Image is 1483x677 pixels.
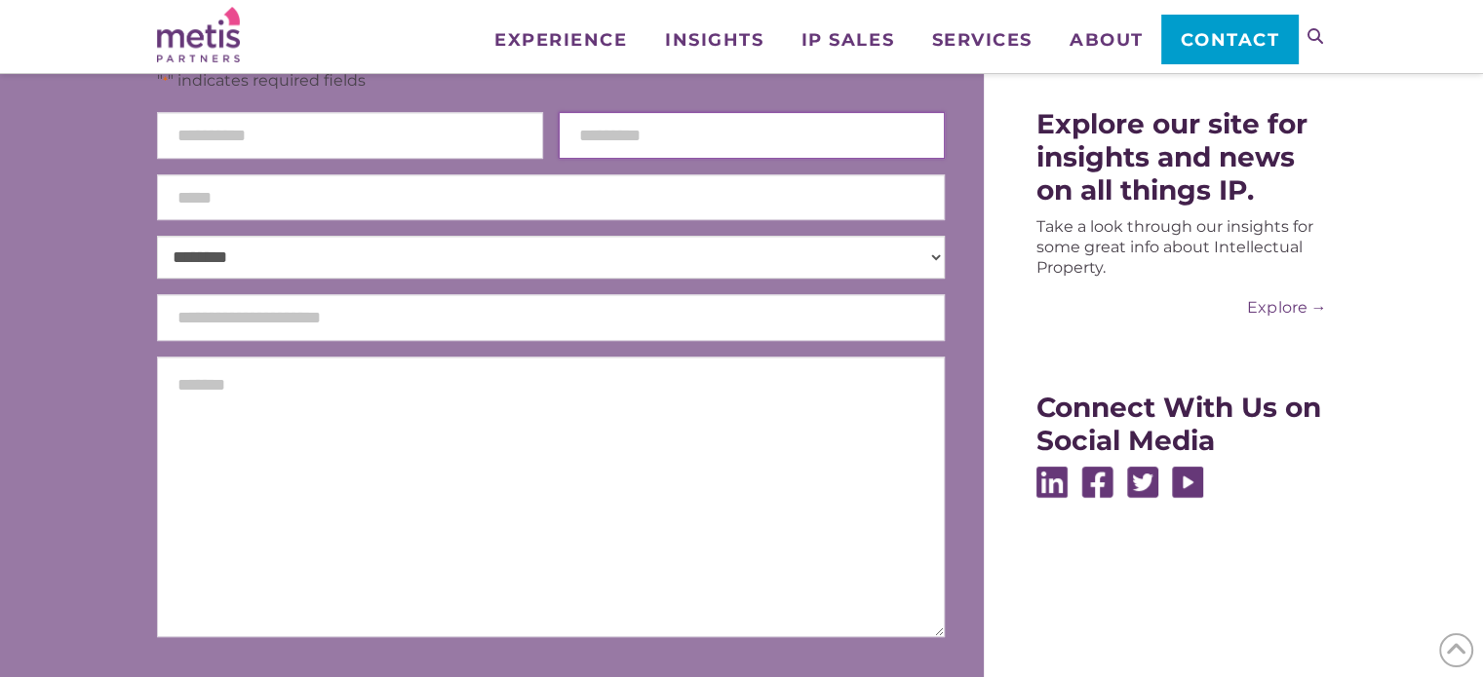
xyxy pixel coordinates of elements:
div: Take a look through our insights for some great info about Intellectual Property. [1036,216,1326,278]
span: IP Sales [801,31,894,49]
p: " " indicates required fields [157,70,946,92]
span: Services [931,31,1032,49]
a: Explore → [1036,297,1326,318]
span: Back to Top [1439,633,1473,667]
span: Experience [494,31,627,49]
img: Twitter [1127,467,1158,498]
img: Linkedin [1036,467,1068,498]
div: Connect With Us on Social Media [1036,391,1326,457]
img: Youtube [1172,467,1203,498]
span: Insights [665,31,763,49]
img: Facebook [1081,467,1113,498]
span: About [1070,31,1144,49]
img: Metis Partners [157,7,240,62]
div: Explore our site for insights and news on all things IP. [1036,107,1326,207]
a: Contact [1161,15,1297,63]
span: Contact [1181,31,1279,49]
